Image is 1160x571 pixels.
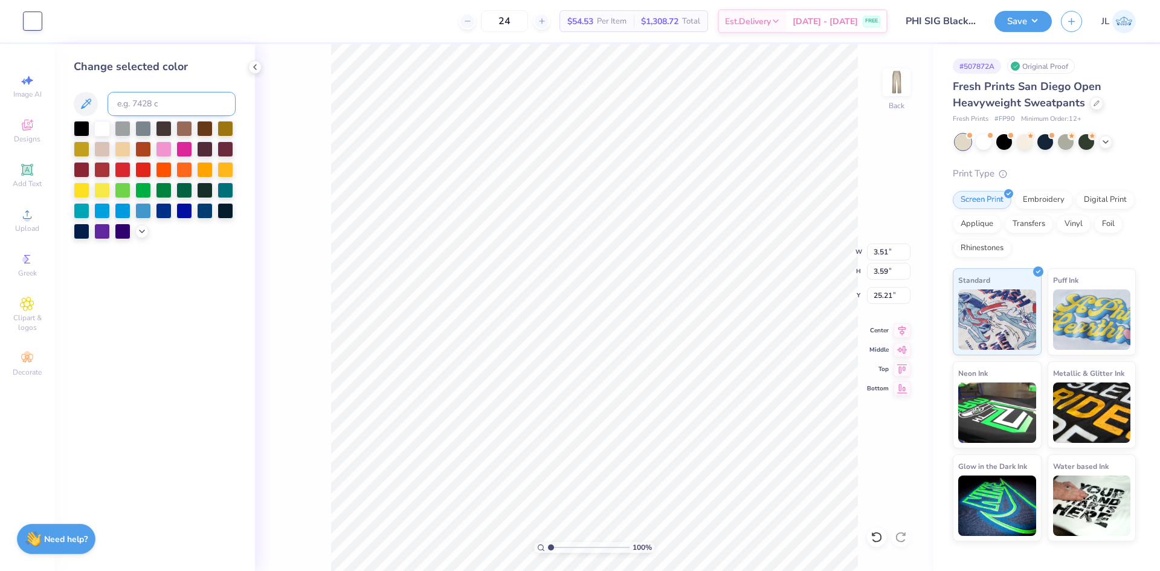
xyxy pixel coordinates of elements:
[14,134,40,144] span: Designs
[1112,10,1136,33] img: Jairo Laqui
[1094,215,1123,233] div: Foil
[567,15,593,28] span: $54.53
[641,15,678,28] span: $1,308.72
[994,11,1052,32] button: Save
[953,239,1011,257] div: Rhinestones
[1101,10,1136,33] a: JL
[953,191,1011,209] div: Screen Print
[889,100,904,111] div: Back
[1021,114,1081,124] span: Minimum Order: 12 +
[793,15,858,28] span: [DATE] - [DATE]
[74,59,236,75] div: Change selected color
[867,384,889,393] span: Bottom
[953,167,1136,181] div: Print Type
[1053,289,1131,350] img: Puff Ink
[481,10,528,32] input: – –
[958,476,1036,536] img: Glow in the Dark Ink
[958,289,1036,350] img: Standard
[108,92,236,116] input: e.g. 7428 c
[6,313,48,332] span: Clipart & logos
[13,367,42,377] span: Decorate
[13,89,42,99] span: Image AI
[994,114,1015,124] span: # FP90
[1015,191,1072,209] div: Embroidery
[1005,215,1053,233] div: Transfers
[1053,476,1131,536] img: Water based Ink
[1057,215,1091,233] div: Vinyl
[953,114,988,124] span: Fresh Prints
[633,542,652,553] span: 100 %
[725,15,771,28] span: Est. Delivery
[1053,367,1124,379] span: Metallic & Glitter Ink
[1053,382,1131,443] img: Metallic & Glitter Ink
[958,382,1036,443] img: Neon Ink
[958,367,988,379] span: Neon Ink
[867,365,889,373] span: Top
[865,17,878,25] span: FREE
[884,70,909,94] img: Back
[15,224,39,233] span: Upload
[1053,274,1078,286] span: Puff Ink
[897,9,985,33] input: Untitled Design
[958,274,990,286] span: Standard
[597,15,627,28] span: Per Item
[953,215,1001,233] div: Applique
[867,346,889,354] span: Middle
[958,460,1027,473] span: Glow in the Dark Ink
[1053,460,1109,473] span: Water based Ink
[18,268,37,278] span: Greek
[867,326,889,335] span: Center
[44,534,88,545] strong: Need help?
[953,79,1101,110] span: Fresh Prints San Diego Open Heavyweight Sweatpants
[1101,15,1109,28] span: JL
[13,179,42,189] span: Add Text
[682,15,700,28] span: Total
[1007,59,1075,74] div: Original Proof
[953,59,1001,74] div: # 507872A
[1076,191,1135,209] div: Digital Print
